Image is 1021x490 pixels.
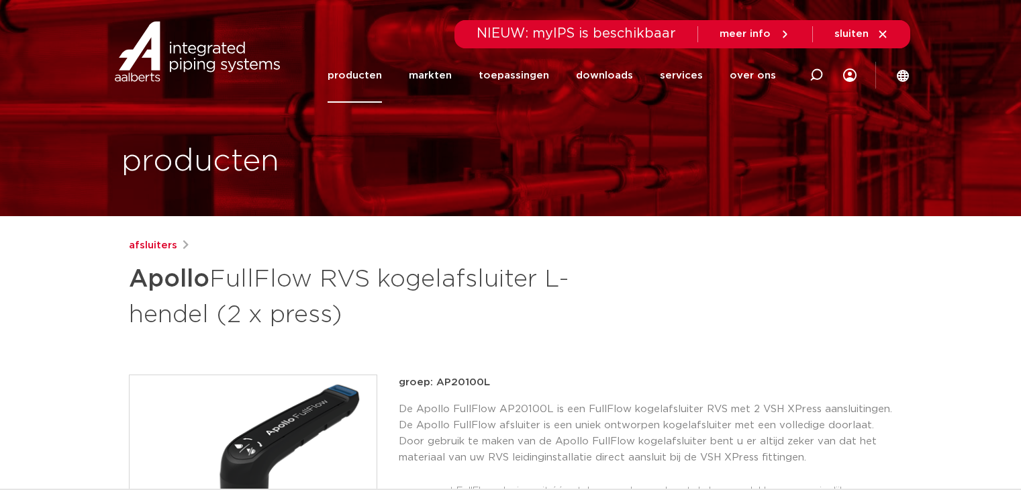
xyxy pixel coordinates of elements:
a: downloads [576,48,633,103]
span: NIEUW: myIPS is beschikbaar [477,27,676,40]
span: meer info [720,29,771,39]
nav: Menu [328,48,776,103]
a: sluiten [834,28,889,40]
h1: FullFlow RVS kogelafsluiter L-hendel (2 x press) [129,259,633,332]
a: markten [409,48,452,103]
a: over ons [730,48,776,103]
a: services [660,48,703,103]
a: producten [328,48,382,103]
div: my IPS [843,48,857,103]
strong: Apollo [129,267,209,291]
span: sluiten [834,29,869,39]
h1: producten [121,140,279,183]
a: meer info [720,28,791,40]
p: De Apollo FullFlow AP20100L is een FullFlow kogelafsluiter RVS met 2 VSH XPress aansluitingen. De... [399,401,893,466]
a: toepassingen [479,48,549,103]
p: groep: AP20100L [399,375,893,391]
a: afsluiters [129,238,177,254]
